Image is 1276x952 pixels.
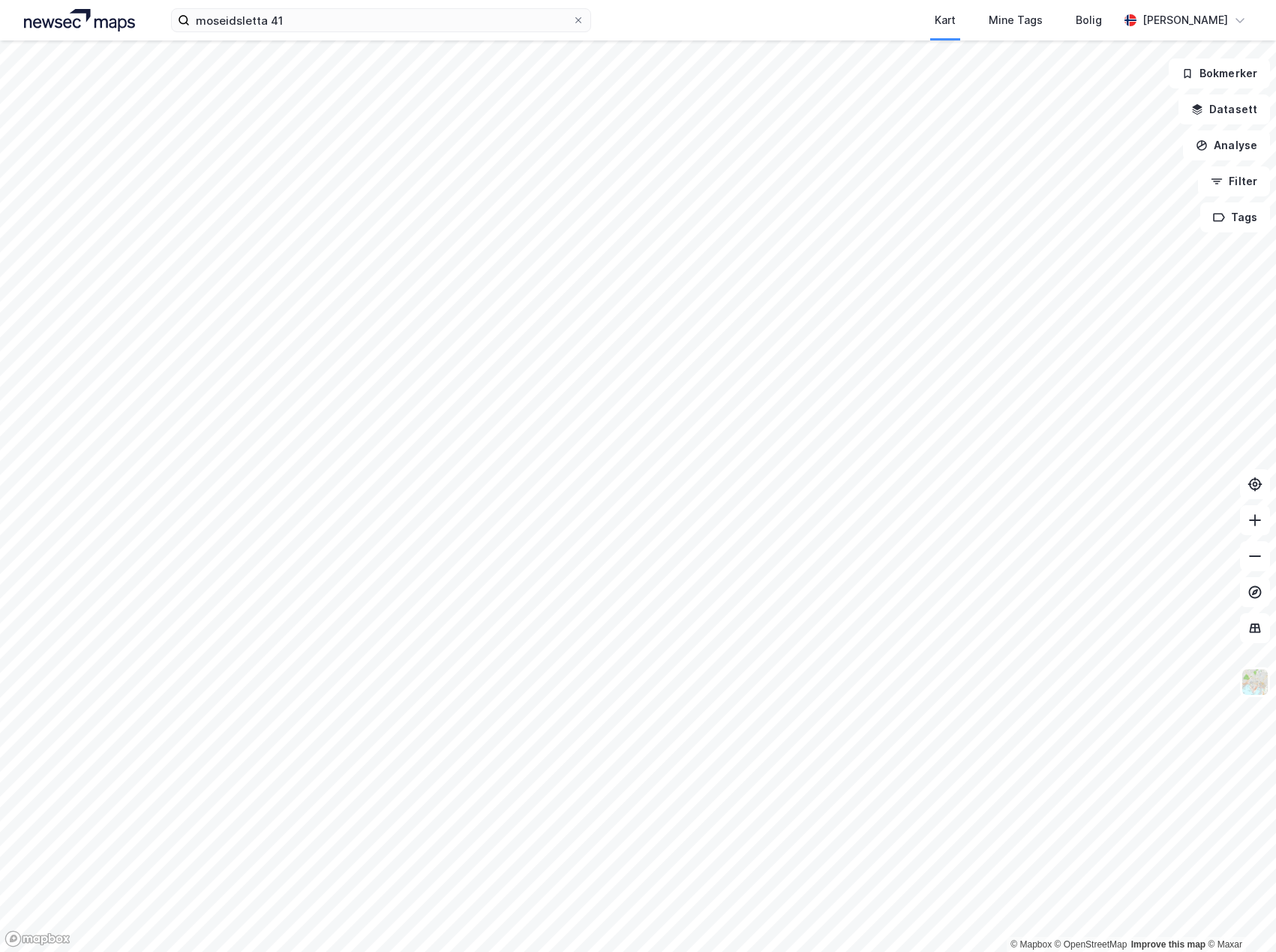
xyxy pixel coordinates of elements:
[1142,11,1228,29] div: [PERSON_NAME]
[1131,939,1205,950] a: Improve this map
[1055,939,1127,950] a: OpenStreetMap
[1076,11,1102,29] div: Bolig
[24,9,135,31] img: logo.a4113a55bc3d86da70a041830d287a7e.svg
[1201,880,1276,952] iframe: Chat Widget
[1178,94,1270,124] button: Datasett
[1183,130,1270,160] button: Analyse
[989,11,1043,29] div: Mine Tags
[935,11,956,29] div: Kart
[1241,668,1269,696] img: Z
[190,9,572,31] input: Søk på adresse, matrikkel, gårdeiere, leietakere eller personer
[1198,166,1270,196] button: Filter
[5,930,71,948] a: Mapbox homepage
[1201,880,1276,952] div: Kontrollprogram for chat
[1169,58,1270,88] button: Bokmerker
[1010,939,1052,950] a: Mapbox
[1200,202,1270,232] button: Tags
